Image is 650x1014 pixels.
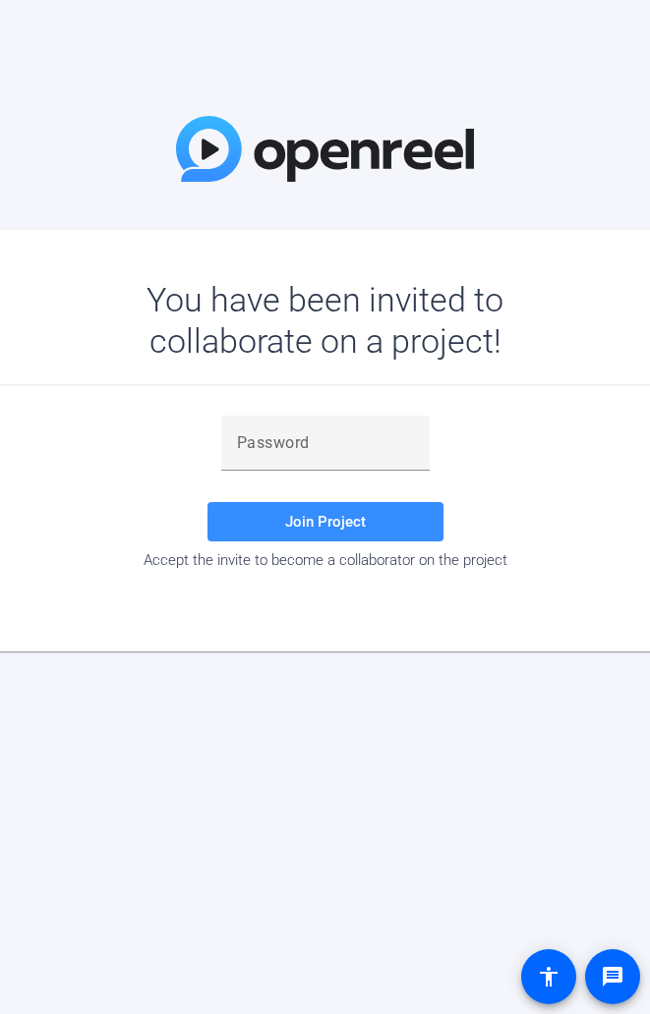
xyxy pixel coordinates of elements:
mat-icon: message [601,965,624,988]
div: You have been invited to collaborate on a project! [89,279,561,362]
mat-icon: accessibility [537,965,561,988]
span: Join Project [285,513,366,531]
input: Password [237,431,414,455]
button: Join Project [207,502,443,541]
img: OpenReel Logo [176,116,475,182]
